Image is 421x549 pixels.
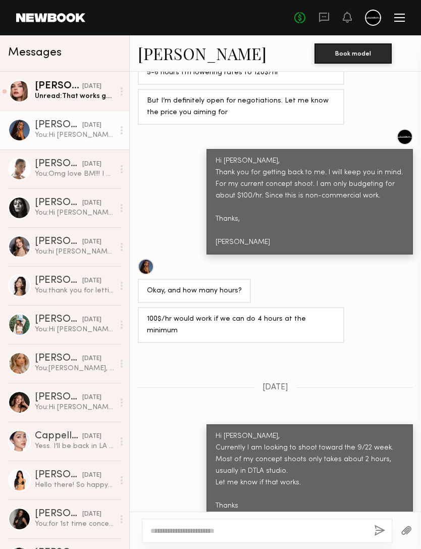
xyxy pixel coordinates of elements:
[35,441,114,451] div: Yess. I’ll be back in LA 5th, but will let you know before . Thanks 🙏
[35,91,114,101] div: Unread: That works great for me!
[35,509,82,519] div: [PERSON_NAME]
[35,392,82,403] div: [PERSON_NAME]
[35,130,114,140] div: You: Hi [PERSON_NAME], Currently I am looking to shoot toward the 9/22 week. Most of my concept s...
[35,480,114,490] div: Hello there! So happy to connect with you, just followed you on IG - would love to discuss your v...
[35,198,82,208] div: [PERSON_NAME]
[314,43,392,64] button: Book model
[216,431,404,535] div: Hi [PERSON_NAME], Currently I am looking to shoot toward the 9/22 week. Most of my concept shoots...
[8,47,62,59] span: Messages
[35,403,114,412] div: You: Hi [PERSON_NAME], I am currently working on some vintage film style concepts. I am planning ...
[147,285,242,297] div: Okay, and how many hours?
[35,354,82,364] div: [PERSON_NAME]
[314,48,392,57] a: Book model
[35,364,114,373] div: You: [PERSON_NAME], How have you been? I am planning another shoot. Are you available in Sep? Tha...
[82,82,101,91] div: [DATE]
[35,315,82,325] div: [PERSON_NAME]
[35,470,82,480] div: [PERSON_NAME]
[82,315,101,325] div: [DATE]
[82,160,101,169] div: [DATE]
[82,393,101,403] div: [DATE]
[35,81,82,91] div: [PERSON_NAME]
[35,237,82,247] div: [PERSON_NAME]
[82,121,101,130] div: [DATE]
[35,286,114,295] div: You: thank you for letting me know.
[35,159,82,169] div: [PERSON_NAME]
[35,431,82,441] div: Cappella L.
[262,383,288,392] span: [DATE]
[147,95,335,119] div: But I’m definitely open for negotiations. Let me know the price you aiming for
[138,42,267,64] a: [PERSON_NAME]
[147,314,335,337] div: 100$/hr would work if we can do 4 hours at the minimum
[82,471,101,480] div: [DATE]
[82,237,101,247] div: [DATE]
[35,120,82,130] div: [PERSON_NAME]
[82,276,101,286] div: [DATE]
[82,432,101,441] div: [DATE]
[35,169,114,179] div: You: Omg love BM!!! I heard there was some crazy sand storm this year.
[35,276,82,286] div: [PERSON_NAME]
[82,510,101,519] div: [DATE]
[82,198,101,208] div: [DATE]
[35,247,114,257] div: You: hi [PERSON_NAME], I am currently working on some vintage film style concepts. I am planning ...
[35,208,114,218] div: You: Hi [PERSON_NAME], I am currently working on some vintage film style concepts. I am planning ...
[35,519,114,529] div: You: for 1st time concept shoot, I usually try keep it around 2 to 3 hours.
[216,156,404,248] div: Hi [PERSON_NAME], Thank you for getting back to me. I will keep you in mind. For my current conce...
[35,325,114,334] div: You: Hi [PERSON_NAME], I am currently working on some vintage film style concepts. I am planning ...
[82,354,101,364] div: [DATE]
